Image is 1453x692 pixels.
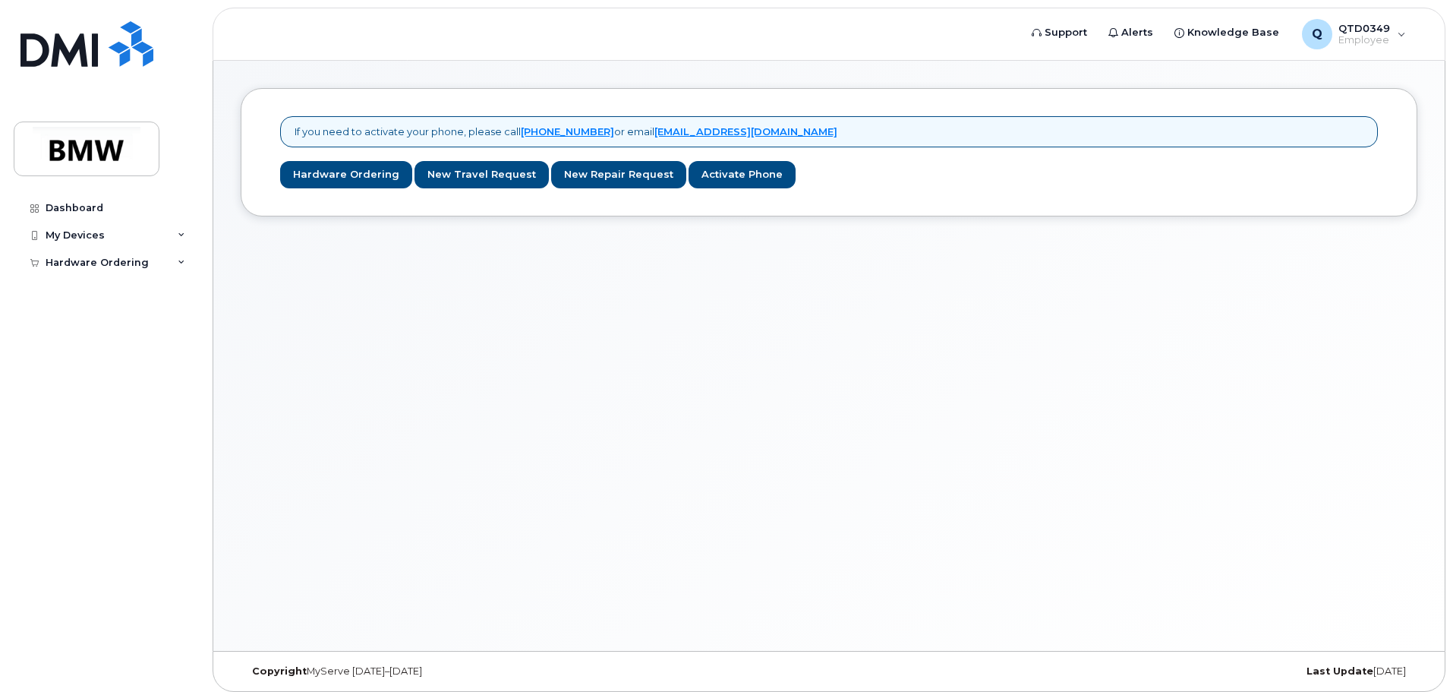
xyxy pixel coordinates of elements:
div: [DATE] [1025,665,1417,678]
a: Activate Phone [689,161,796,189]
p: If you need to activate your phone, please call or email [295,125,837,139]
strong: Copyright [252,665,307,677]
a: New Repair Request [551,161,686,189]
a: Hardware Ordering [280,161,412,189]
strong: Last Update [1306,665,1373,677]
div: MyServe [DATE]–[DATE] [241,665,633,678]
a: [EMAIL_ADDRESS][DOMAIN_NAME] [654,125,837,137]
a: [PHONE_NUMBER] [521,125,614,137]
a: New Travel Request [414,161,549,189]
